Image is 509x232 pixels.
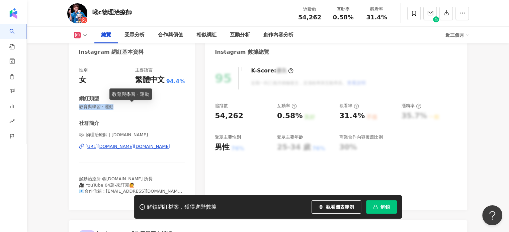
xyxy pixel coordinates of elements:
[79,75,86,85] div: 女
[277,111,303,121] div: 0.58%
[215,134,241,140] div: 受眾主要性別
[124,31,145,39] div: 受眾分析
[79,120,99,127] div: 社群簡介
[215,142,230,153] div: 男性
[67,3,87,23] img: KOL Avatar
[380,204,390,210] span: 解鎖
[135,75,165,85] div: 繁體中文
[277,103,297,109] div: 互動率
[158,31,183,39] div: 合作與價值
[215,111,243,121] div: 54,262
[298,14,321,21] span: 54,262
[79,67,88,73] div: 性別
[339,111,365,121] div: 31.4%
[79,132,185,138] span: 啾c物理治療師 | [DOMAIN_NAME]
[277,134,303,140] div: 受眾主要年齡
[172,194,185,200] span: 看更多
[79,48,144,56] div: Instagram 網紅基本資料
[297,6,323,13] div: 追蹤數
[8,8,19,19] img: logo icon
[312,200,361,214] button: 觀看圖表範例
[135,67,153,73] div: 主要語言
[109,88,152,100] div: 教育與學習 · 運動
[230,31,250,39] div: 互動分析
[445,30,469,40] div: 近三個月
[9,114,15,130] span: rise
[366,14,387,21] span: 31.4%
[215,103,228,109] div: 追蹤數
[79,176,182,200] span: 起動治療所 @[DOMAIN_NAME] 所長 🎥 YouTube 64萬-來訂閱🙋 📧合作信箱：[EMAIL_ADDRESS][DOMAIN_NAME] 📝線上 | 體態改良 - 折扣碼「ju...
[364,6,390,13] div: 觀看率
[92,8,132,16] div: 啾c物理治療師
[326,204,354,210] span: 觀看圖表範例
[9,24,23,50] a: search
[215,48,269,56] div: Instagram 數據總覽
[79,95,99,102] div: 網紅類型
[339,103,359,109] div: 觀看率
[251,67,293,74] div: K-Score :
[339,134,383,140] div: 商業合作內容覆蓋比例
[196,31,217,39] div: 相似網紅
[147,204,217,211] div: 解鎖網紅檔案，獲得進階數據
[333,14,353,21] span: 0.58%
[86,144,170,150] div: [URL][DOMAIN_NAME][DOMAIN_NAME]
[79,104,185,110] span: 教育與學習 · 運動
[366,200,397,214] button: 解鎖
[166,78,185,85] span: 94.4%
[79,144,185,150] a: [URL][DOMAIN_NAME][DOMAIN_NAME]
[331,6,356,13] div: 互動率
[101,31,111,39] div: 總覽
[402,103,421,109] div: 漲粉率
[263,31,293,39] div: 創作內容分析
